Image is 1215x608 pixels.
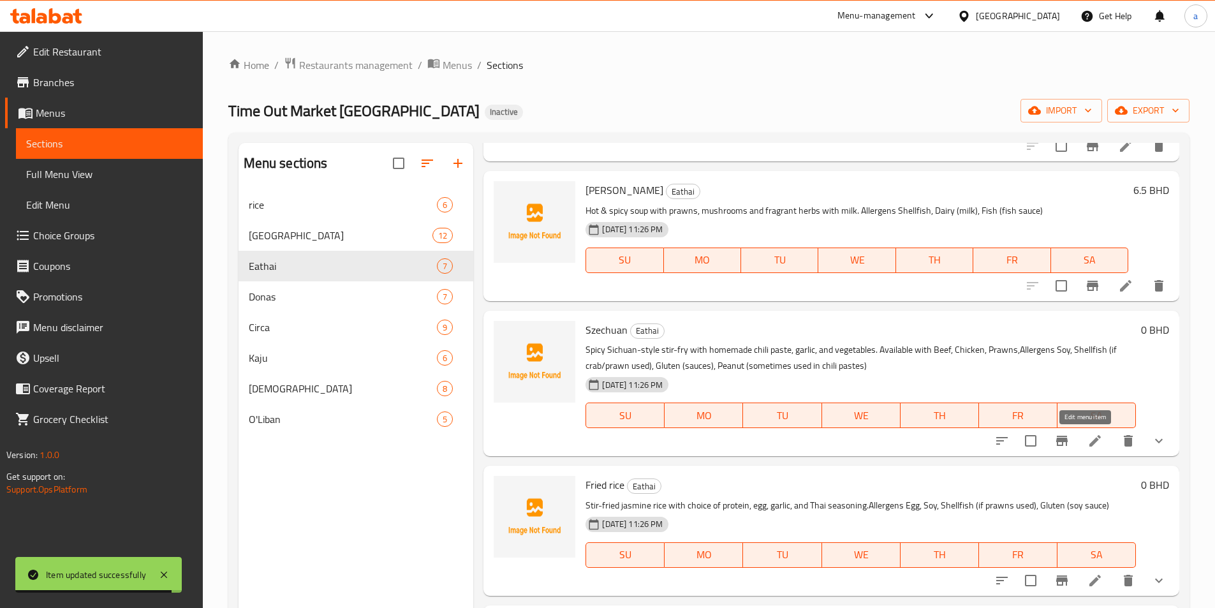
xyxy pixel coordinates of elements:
[1117,103,1179,119] span: export
[16,189,203,220] a: Edit Menu
[239,281,474,312] div: Donas7
[1051,248,1128,273] button: SA
[33,289,193,304] span: Promotions
[1048,272,1075,299] span: Select to update
[973,248,1050,273] button: FR
[1087,573,1103,588] a: Edit menu item
[299,57,413,73] span: Restaurants management
[1063,545,1131,564] span: SA
[1141,321,1169,339] h6: 0 BHD
[976,9,1060,23] div: [GEOGRAPHIC_DATA]
[5,36,203,67] a: Edit Restaurant
[33,228,193,243] span: Choice Groups
[239,189,474,220] div: rice6
[585,542,665,568] button: SU
[443,148,473,179] button: Add section
[239,184,474,440] nav: Menu sections
[665,542,743,568] button: MO
[228,96,480,125] span: Time Out Market [GEOGRAPHIC_DATA]
[228,57,1189,73] nav: breadcrumb
[438,322,452,334] span: 9
[239,404,474,434] div: O'Liban5
[984,545,1052,564] span: FR
[984,406,1052,425] span: FR
[437,412,453,427] div: items
[228,57,269,73] a: Home
[1017,427,1044,454] span: Select to update
[1133,181,1169,199] h6: 6.5 BHD
[585,498,1136,514] p: Stir-fried jasmine rice with choice of protein, egg, garlic, and Thai seasoning.Allergens Egg, So...
[494,476,575,558] img: Fried rice
[591,406,659,425] span: SU
[1141,476,1169,494] h6: 0 BHD
[33,75,193,90] span: Branches
[822,403,901,428] button: WE
[46,568,146,582] div: Item updated successfully
[26,197,193,212] span: Edit Menu
[670,406,738,425] span: MO
[1020,99,1102,122] button: import
[906,545,974,564] span: TH
[249,381,438,396] span: [DEMOGRAPHIC_DATA]
[1193,9,1198,23] span: a
[669,251,736,269] span: MO
[1047,565,1077,596] button: Branch-specific-item
[26,167,193,182] span: Full Menu View
[6,481,87,498] a: Support.OpsPlatform
[591,251,658,269] span: SU
[1118,278,1133,293] a: Edit menu item
[33,412,193,427] span: Grocery Checklist
[901,251,968,269] span: TH
[438,383,452,395] span: 8
[438,352,452,364] span: 6
[33,350,193,366] span: Upsell
[827,545,895,564] span: WE
[244,154,328,173] h2: Menu sections
[477,57,482,73] li: /
[494,181,575,263] img: Tom yum
[1118,138,1133,154] a: Edit menu item
[239,343,474,373] div: Kaju6
[665,403,743,428] button: MO
[987,565,1017,596] button: sort-choices
[249,412,438,427] div: O'Liban
[585,403,665,428] button: SU
[1056,251,1123,269] span: SA
[249,228,433,243] span: [GEOGRAPHIC_DATA]
[666,184,700,199] span: Eathai
[1057,403,1136,428] button: SA
[823,251,890,269] span: WE
[239,312,474,343] div: Circa9
[585,475,624,494] span: Fried rice
[979,542,1057,568] button: FR
[33,44,193,59] span: Edit Restaurant
[630,323,665,339] div: Eathai
[631,323,664,338] span: Eathai
[36,105,193,121] span: Menus
[5,220,203,251] a: Choice Groups
[274,57,279,73] li: /
[284,57,413,73] a: Restaurants management
[978,251,1045,269] span: FR
[896,248,973,273] button: TH
[485,105,523,120] div: Inactive
[1047,426,1077,456] button: Branch-specific-item
[433,230,452,242] span: 12
[5,251,203,281] a: Coupons
[487,57,523,73] span: Sections
[627,478,661,494] div: Eathai
[1144,565,1174,596] button: show more
[5,281,203,312] a: Promotions
[585,342,1136,374] p: Spicy Sichuan-style stir-fry with homemade chili paste, garlic, and vegetables. Available with Be...
[249,350,438,366] span: Kaju
[1107,99,1189,122] button: export
[5,67,203,98] a: Branches
[418,57,422,73] li: /
[670,545,738,564] span: MO
[494,321,575,403] img: Szechuan
[249,289,438,304] div: Donas
[249,197,438,212] div: rice
[585,320,628,339] span: Szechuan
[438,260,452,272] span: 7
